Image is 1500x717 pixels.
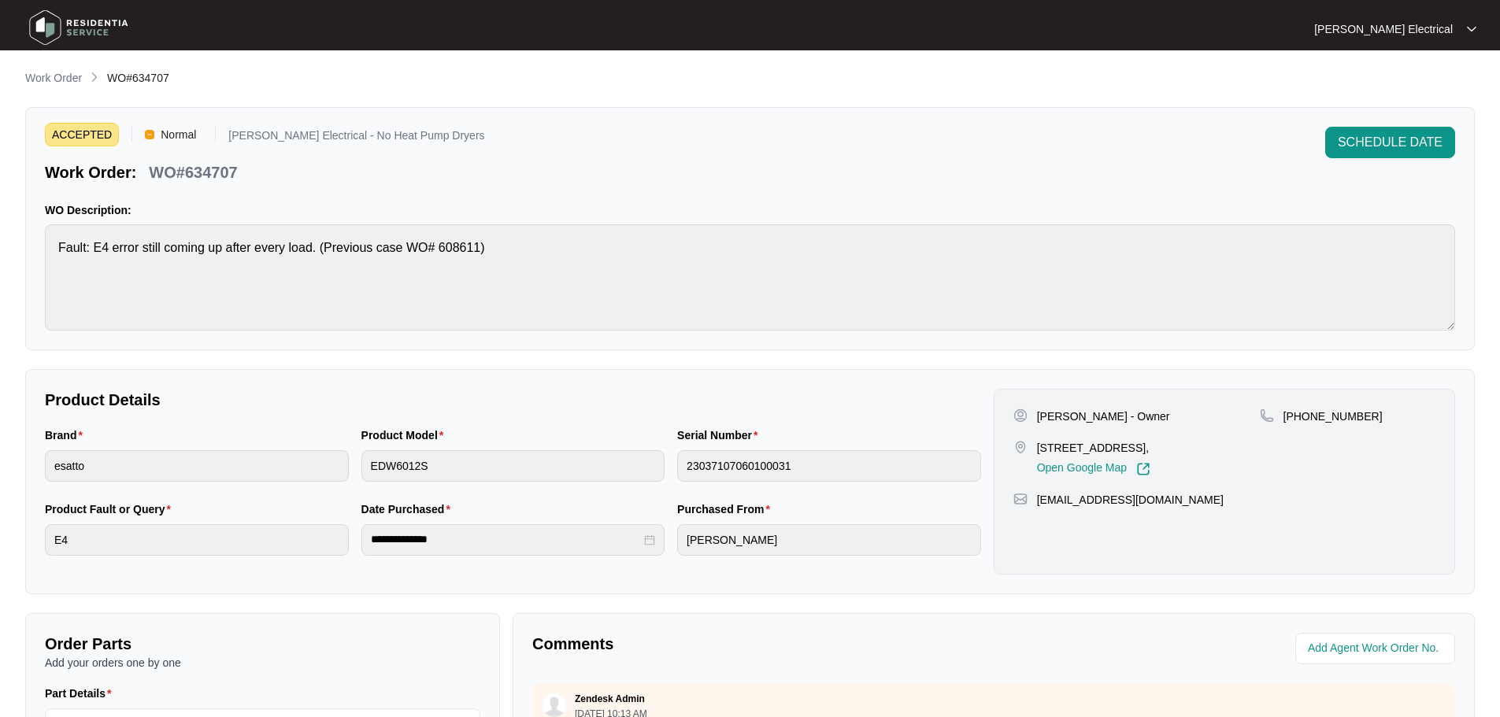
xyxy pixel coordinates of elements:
p: Comments [532,633,983,655]
img: map-pin [1260,408,1274,423]
img: dropdown arrow [1467,25,1476,33]
p: Zendesk Admin [575,693,645,705]
p: Order Parts [45,633,480,655]
label: Date Purchased [361,501,457,517]
input: Product Fault or Query [45,524,349,556]
label: Purchased From [677,501,776,517]
input: Purchased From [677,524,981,556]
p: Add your orders one by one [45,655,480,671]
img: residentia service logo [24,4,134,51]
input: Add Agent Work Order No. [1308,639,1446,658]
p: WO Description: [45,202,1455,218]
p: [PERSON_NAME] - Owner [1037,408,1170,424]
input: Product Model [361,450,665,482]
button: SCHEDULE DATE [1325,127,1455,158]
span: SCHEDULE DATE [1338,133,1443,152]
img: user-pin [1013,408,1028,423]
span: WO#634707 [107,72,169,84]
img: Vercel Logo [145,130,154,139]
label: Part Details [45,686,118,701]
input: Brand [45,450,349,482]
label: Brand [45,427,89,443]
label: Product Fault or Query [45,501,177,517]
input: Date Purchased [371,531,642,548]
img: user.svg [543,693,566,717]
p: Product Details [45,389,981,411]
a: Work Order [22,70,85,87]
img: map-pin [1013,492,1028,506]
label: Product Model [361,427,450,443]
img: map-pin [1013,440,1028,454]
p: [EMAIL_ADDRESS][DOMAIN_NAME] [1037,492,1224,508]
span: ACCEPTED [45,123,119,146]
p: [PERSON_NAME] Electrical - No Heat Pump Dryers [228,130,484,146]
span: Normal [154,123,202,146]
img: Link-External [1136,462,1150,476]
img: chevron-right [88,71,101,83]
p: Work Order: [45,161,136,183]
textarea: Fault: E4 error still coming up after every load. (Previous case WO# 608611) [45,224,1455,331]
p: WO#634707 [149,161,237,183]
p: Work Order [25,70,82,86]
p: [STREET_ADDRESS], [1037,440,1150,456]
a: Open Google Map [1037,462,1150,476]
label: Serial Number [677,427,764,443]
p: [PERSON_NAME] Electrical [1314,21,1453,37]
p: [PHONE_NUMBER] [1283,408,1383,424]
input: Serial Number [677,450,981,482]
